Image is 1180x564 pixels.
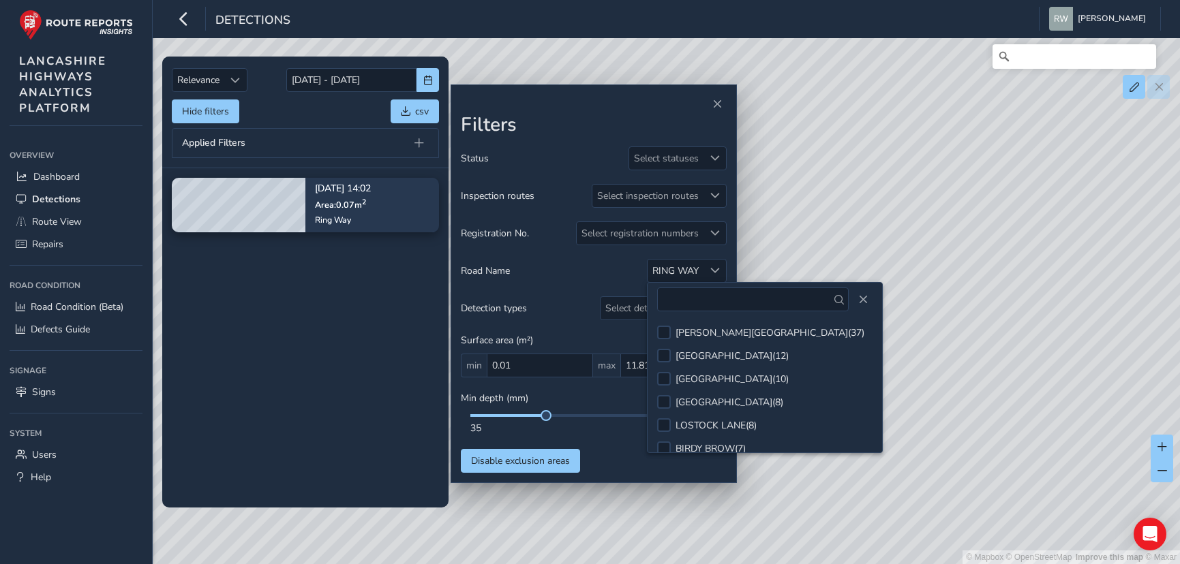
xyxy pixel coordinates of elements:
input: 0 [487,354,593,377]
span: Inspection routes [461,189,534,202]
div: Sort by Date [224,69,247,91]
span: Detections [32,193,80,206]
div: [GEOGRAPHIC_DATA] ( 8 ) [676,396,783,409]
div: System [10,423,142,443]
a: Road Condition (Beta) [10,296,142,318]
button: csv [391,99,439,123]
button: Close [853,290,873,309]
div: RING WAY [652,264,699,277]
a: Repairs [10,233,142,255]
img: diamond-layout [1049,7,1073,31]
input: Search [993,44,1156,69]
span: min [461,354,487,377]
div: BIRDY BROW ( 7 ) [676,442,746,455]
div: 35 [470,422,717,435]
div: Select inspection routes [592,185,704,207]
span: Registration No. [461,227,529,240]
a: Signs [10,381,142,403]
div: Select detection types [601,297,704,319]
div: [PERSON_NAME][GEOGRAPHIC_DATA] ( 37 ) [676,326,864,339]
span: Repairs [32,238,63,251]
h2: Filters [461,114,727,137]
button: [PERSON_NAME] [1049,7,1151,31]
button: Hide filters [172,99,239,123]
span: Help [31,471,51,484]
span: [PERSON_NAME] [1078,7,1146,31]
a: Users [10,443,142,466]
span: Users [32,448,57,461]
a: Route View [10,210,142,233]
button: Disable exclusion areas [461,449,580,473]
span: Defects Guide [31,323,90,336]
span: Road Condition (Beta) [31,300,123,313]
span: Detection types [461,302,527,315]
div: Road Condition [10,275,142,296]
span: LANCASHIRE HIGHWAYS ANALYTICS PLATFORM [19,53,106,116]
input: 0 [620,354,727,377]
div: Signage [10,360,142,381]
p: [DATE] 14:02 [315,184,371,193]
span: Status [461,152,489,165]
a: Defects Guide [10,318,142,341]
a: Help [10,466,142,488]
sup: 2 [362,196,366,206]
img: rr logo [19,10,133,40]
div: Select registration numbers [577,222,704,245]
span: Road Name [461,264,510,277]
a: Detections [10,188,142,210]
a: Dashboard [10,166,142,188]
div: Select statuses [629,147,704,170]
span: Area: 0.07 m [315,198,366,210]
button: Close [708,95,727,114]
span: max [593,354,620,377]
span: Dashboard [33,170,80,183]
div: [GEOGRAPHIC_DATA] ( 12 ) [676,349,789,362]
div: Open Intercom Messenger [1134,518,1166,550]
div: [GEOGRAPHIC_DATA] ( 10 ) [676,373,789,386]
span: Relevance [172,69,224,91]
span: Min depth (mm) [461,392,528,405]
span: Route View [32,215,82,228]
span: Signs [32,386,56,398]
span: Applied Filters [182,138,245,148]
span: csv [415,105,429,118]
div: LOSTOCK LANE ( 8 ) [676,419,757,432]
div: Overview [10,145,142,166]
span: Surface area (m²) [461,334,533,347]
span: Detections [215,12,290,31]
div: Ring Way [315,214,371,225]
